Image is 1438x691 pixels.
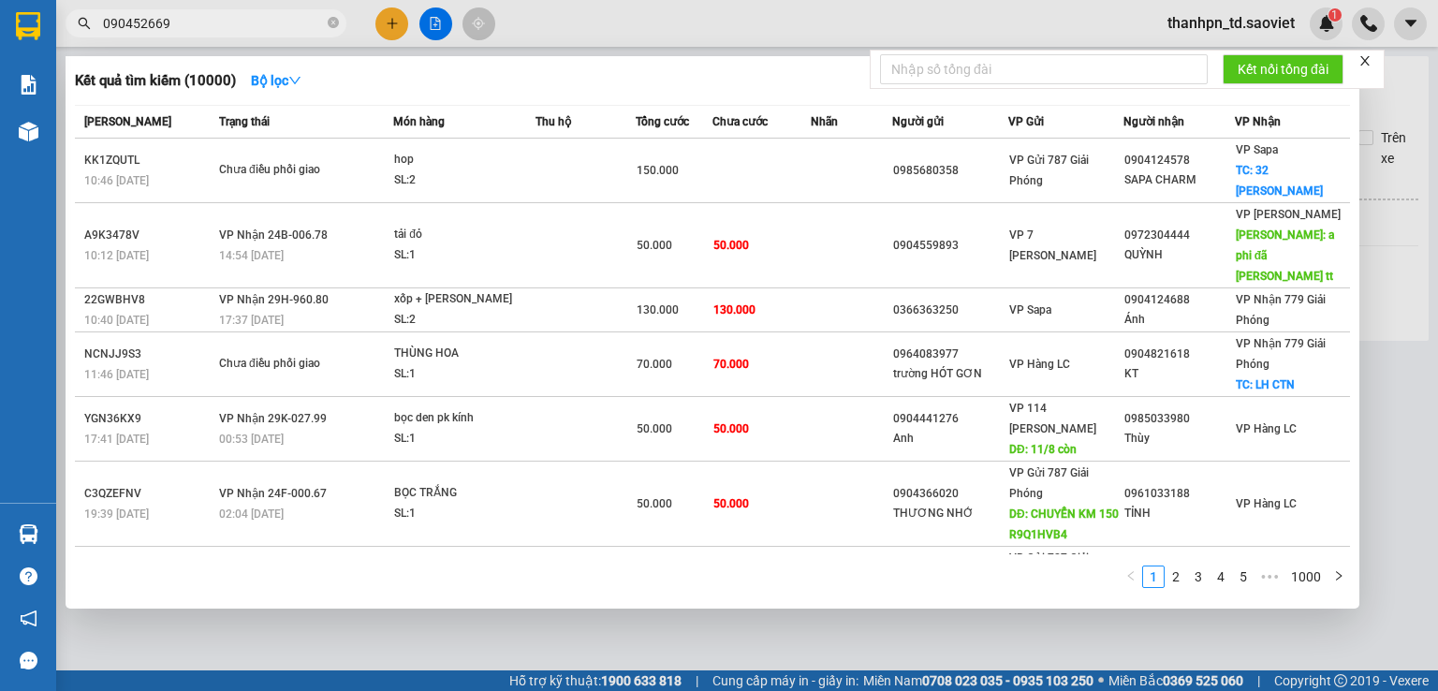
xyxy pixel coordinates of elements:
span: DĐ: CHUYỂN KM 150 R9Q1HVB4 [1009,507,1119,541]
span: DĐ: 11/8 còn [1009,443,1077,456]
span: VP 114 [PERSON_NAME] [1009,402,1096,435]
span: 50.000 [637,497,672,510]
div: 0904821618 [1124,345,1234,364]
span: Chưa cước [712,115,768,128]
button: Bộ lọcdown [236,66,316,96]
span: 50.000 [713,497,749,510]
div: 22GWBHV8 [84,290,213,310]
span: down [288,74,301,87]
button: Kết nối tổng đài [1223,54,1343,84]
div: A9K3478V [84,226,213,245]
a: 5 [1233,566,1254,587]
span: 70.000 [637,358,672,371]
input: Tìm tên, số ĐT hoặc mã đơn [103,13,324,34]
span: right [1333,570,1344,581]
span: close-circle [328,15,339,33]
div: TỈNH [1124,504,1234,523]
span: 00:53 [DATE] [219,433,284,446]
div: Chưa điều phối giao [219,160,359,181]
li: 1 [1142,566,1165,588]
div: Thùy [1124,429,1234,448]
div: SL: 1 [394,364,535,385]
div: xốp + [PERSON_NAME] [394,289,535,310]
div: THƯƠNG NHỚ [893,504,1007,523]
div: SL: 1 [394,429,535,449]
button: left [1120,566,1142,588]
div: SL: 2 [394,170,535,191]
div: Anh [893,429,1007,448]
span: message [20,652,37,669]
span: VP Nhận [1235,115,1281,128]
span: Người nhận [1123,115,1184,128]
div: Chưa điều phối giao [219,354,359,375]
span: 10:12 [DATE] [84,249,149,262]
div: 0985680358 [893,161,1007,181]
span: VP Hàng LC [1236,422,1297,435]
span: VP Sapa [1009,303,1051,316]
span: 70.000 [713,358,749,371]
span: 11:46 [DATE] [84,368,149,381]
span: VP Nhận 24B-006.78 [219,228,328,242]
li: 1000 [1284,566,1328,588]
li: 4 [1210,566,1232,588]
div: trường HÓT GƠN [893,364,1007,384]
div: 0961033188 [1124,484,1234,504]
span: 50.000 [713,422,749,435]
div: Ánh [1124,310,1234,330]
span: VP Sapa [1236,143,1278,156]
span: 17:37 [DATE] [219,314,284,327]
div: 0904124688 [1124,290,1234,310]
a: 3 [1188,566,1209,587]
span: VP Nhận 29H-960.80 [219,293,329,306]
input: Nhập số tổng đài [880,54,1208,84]
span: 17:41 [DATE] [84,433,149,446]
span: search [78,17,91,30]
span: question-circle [20,567,37,585]
span: [PERSON_NAME]: a phi đã [PERSON_NAME] tt [1236,228,1334,283]
span: VP Gửi [1008,115,1044,128]
div: 0366363250 [893,301,1007,320]
div: KT [1124,364,1234,384]
span: 50.000 [637,422,672,435]
h3: Kết quả tìm kiếm ( 10000 ) [75,71,236,91]
span: ••• [1255,566,1284,588]
span: 19:39 [DATE] [84,507,149,521]
li: 3 [1187,566,1210,588]
div: tải đỏ [394,225,535,245]
span: Thu hộ [536,115,571,128]
div: bọc den pk kính [394,408,535,429]
div: BỌC TRẮNG [394,483,535,504]
span: VP Gửi 787 Giải Phóng [1009,466,1089,500]
li: 2 [1165,566,1187,588]
span: Nhãn [811,115,838,128]
span: [PERSON_NAME] [84,115,171,128]
span: close-circle [328,17,339,28]
span: VP Gửi 787 Giải Phóng [1009,551,1089,585]
span: TC: LH CTN [1236,378,1295,391]
img: solution-icon [19,75,38,95]
div: SL: 2 [394,310,535,331]
a: 4 [1211,566,1231,587]
img: warehouse-icon [19,122,38,141]
span: VP Gửi 787 Giải Phóng [1009,154,1089,187]
span: Kết nối tổng đài [1238,59,1328,80]
div: 0904559893 [893,236,1007,256]
div: 0904124578 [1124,151,1234,170]
span: 130.000 [713,303,756,316]
div: 0904441276 [893,409,1007,429]
div: NCNJJ9S3 [84,345,213,364]
div: 0972304444 [1124,226,1234,245]
div: 0964083977 [893,345,1007,364]
li: Next Page [1328,566,1350,588]
span: VP Hàng LC [1236,497,1297,510]
button: right [1328,566,1350,588]
div: KK1ZQUTL [84,151,213,170]
span: 14:54 [DATE] [219,249,284,262]
span: close [1358,54,1372,67]
span: TC: 32 [PERSON_NAME] [1236,164,1323,198]
span: Người gửi [892,115,944,128]
a: 2 [1166,566,1186,587]
span: VP Nhận 24F-000.67 [219,487,327,500]
img: warehouse-icon [19,524,38,544]
span: 130.000 [637,303,679,316]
